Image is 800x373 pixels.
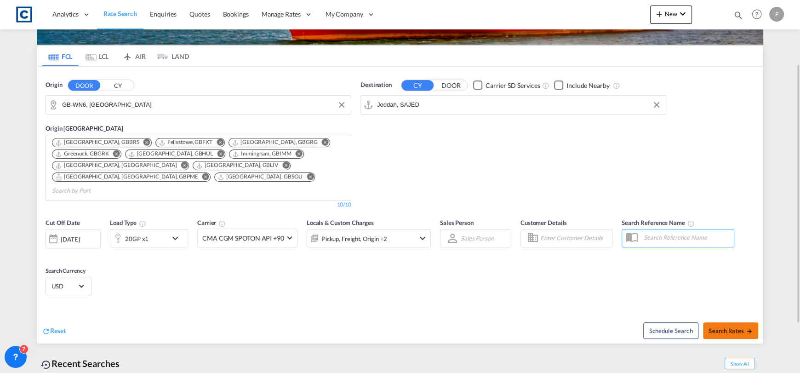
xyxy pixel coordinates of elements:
[51,279,86,293] md-select: Select Currency: $ USDUnited States Dollar
[301,173,314,182] button: Remove
[276,161,290,171] button: Remove
[55,150,111,158] div: Press delete to remove this chip.
[51,282,77,290] span: USD
[440,219,474,226] span: Sales Person
[566,81,610,90] div: Include Nearby
[42,326,66,336] div: icon-refreshReset
[196,161,280,169] div: Press delete to remove this chip.
[55,173,198,181] div: Portsmouth, HAM, GBPME
[107,150,121,159] button: Remove
[361,96,666,114] md-input-container: Jeddah, SAJED
[42,327,50,335] md-icon: icon-refresh
[51,135,346,198] md-chips-wrap: Chips container. Use arrow keys to select chips.
[150,10,177,18] span: Enquiries
[55,173,200,181] div: Press delete to remove this chip.
[37,67,763,344] div: Origin DOOR CY GB-WN6, WiganOrigin [GEOGRAPHIC_DATA] Chips container. Use arrow keys to select ch...
[335,98,349,112] button: Clear Input
[139,220,146,227] md-icon: icon-information-outline
[733,10,743,24] div: icon-magnify
[643,322,698,339] button: Note: By default Schedule search will only considerorigin ports, destination ports and cut off da...
[307,219,374,226] span: Locals & Custom Charges
[52,10,79,19] span: Analytics
[110,229,188,247] div: 20GP x1icon-chevron-down
[68,80,100,91] button: DOOR
[62,98,346,112] input: Search by Door
[46,80,62,90] span: Origin
[170,233,185,244] md-icon: icon-chevron-down
[223,10,249,18] span: Bookings
[262,10,301,19] span: Manage Rates
[733,10,743,20] md-icon: icon-magnify
[540,231,609,245] input: Enter Customer Details
[159,138,212,146] div: Felixstowe, GBFXT
[46,229,101,248] div: [DATE]
[542,82,549,89] md-icon: Unchecked: Search for CY (Container Yard) services for all selected carriers.Checked : Search for...
[46,267,86,274] span: Search Currency
[473,80,540,90] md-checkbox: Checkbox No Ink
[326,10,363,19] span: My Company
[55,150,109,158] div: Greenock, GBGRK
[654,10,688,17] span: New
[79,46,115,66] md-tab-item: LCL
[622,219,695,226] span: Search Reference Name
[211,150,225,159] button: Remove
[128,150,215,158] div: Press delete to remove this chip.
[196,173,210,182] button: Remove
[55,138,139,146] div: Bristol, GBBRS
[654,8,665,19] md-icon: icon-plus 400-fg
[486,81,540,90] div: Carrier SD Services
[55,138,141,146] div: Press delete to remove this chip.
[128,150,213,158] div: Hull, GBHUL
[125,232,149,245] div: 20GP x1
[290,150,303,159] button: Remove
[337,201,351,209] div: 10/10
[612,82,620,89] md-icon: Unchecked: Ignores neighbouring ports when fetching rates.Checked : Includes neighbouring ports w...
[307,229,431,247] div: Pickup Freight Origin Origin Custom Factory Stuffingicon-chevron-down
[316,138,330,148] button: Remove
[46,247,52,259] md-datepicker: Select
[55,161,178,169] div: Press delete to remove this chip.
[196,161,278,169] div: Liverpool, GBLIV
[650,6,692,24] button: icon-plus 400-fgNewicon-chevron-down
[322,232,387,245] div: Pickup Freight Origin Origin Custom Factory Stuffing
[14,4,34,25] img: 1fdb9190129311efbfaf67cbb4249bed.jpeg
[42,46,189,66] md-pagination-wrapper: Use the left and right arrow keys to navigate between tabs
[61,235,80,243] div: [DATE]
[122,51,133,58] md-icon: icon-airplane
[55,161,177,169] div: London Gateway Port, GBLGP
[703,322,758,339] button: Search Ratesicon-arrow-right
[42,46,79,66] md-tab-item: FCL
[232,150,293,158] div: Press delete to remove this chip.
[749,6,765,22] span: Help
[232,138,318,146] div: Grangemouth, GBGRG
[46,96,351,114] md-input-container: GB-WN6, Wigan
[377,98,661,112] input: Search by Port
[769,7,784,22] div: F
[677,8,688,19] md-icon: icon-chevron-down
[152,46,189,66] md-tab-item: LAND
[232,138,320,146] div: Press delete to remove this chip.
[197,219,226,226] span: Carrier
[218,220,226,227] md-icon: The selected Trucker/Carrierwill be displayed in the rate results If the rates are from another f...
[211,138,224,148] button: Remove
[709,327,753,334] span: Search Rates
[650,98,663,112] button: Clear Input
[115,46,152,66] md-tab-item: AIR
[360,80,392,90] span: Destination
[46,125,123,132] span: Origin [GEOGRAPHIC_DATA]
[46,219,80,226] span: Cut Off Date
[435,80,467,91] button: DOOR
[725,358,755,369] span: Show All
[50,327,66,334] span: Reset
[202,234,284,243] span: CMA CGM SPOTON API +90
[189,10,210,18] span: Quotes
[102,80,134,91] button: CY
[639,230,734,244] input: Search Reference Name
[554,80,610,90] md-checkbox: Checkbox No Ink
[520,219,567,226] span: Customer Details
[746,328,753,334] md-icon: icon-arrow-right
[52,184,139,198] input: Chips input.
[232,150,291,158] div: Immingham, GBIMM
[159,138,214,146] div: Press delete to remove this chip.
